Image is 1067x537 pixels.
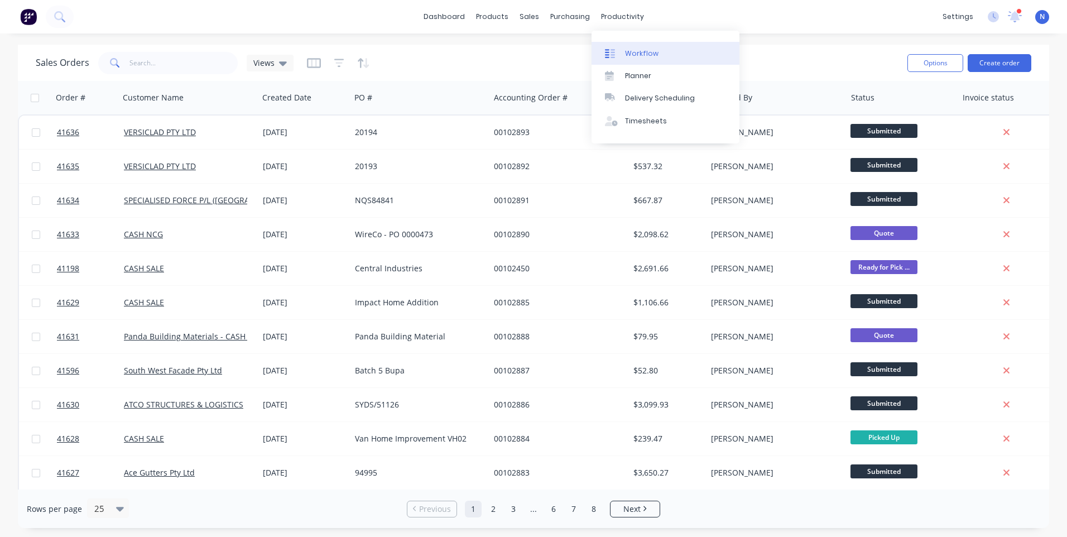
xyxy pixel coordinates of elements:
span: 41630 [57,399,79,410]
a: Jump forward [525,501,542,517]
span: 41596 [57,365,79,376]
div: Timesheets [625,116,667,126]
div: [DATE] [263,195,346,206]
a: Page 8 [585,501,602,517]
span: 41635 [57,161,79,172]
span: Submitted [850,362,917,376]
span: 41633 [57,229,79,240]
a: Planner [592,65,739,87]
a: VERSICLAD PTY LTD [124,161,196,171]
div: SYDS/51126 [355,399,479,410]
button: Options [907,54,963,72]
span: 41627 [57,467,79,478]
div: [PERSON_NAME] [711,229,835,240]
div: 00102891 [494,195,618,206]
img: Factory [20,8,37,25]
div: $2,098.62 [633,229,699,240]
div: 00102888 [494,331,618,342]
a: Page 6 [545,501,562,517]
div: $3,650.27 [633,467,699,478]
a: 41635 [57,150,124,183]
span: Submitted [850,192,917,206]
div: [PERSON_NAME] [711,365,835,376]
div: 00102885 [494,297,618,308]
div: 94995 [355,467,479,478]
span: Submitted [850,124,917,138]
div: [DATE] [263,127,346,138]
a: Page 3 [505,501,522,517]
a: 41630 [57,388,124,421]
span: Ready for Pick ... [850,260,917,274]
a: SPECIALISED FORCE P/L ([GEOGRAPHIC_DATA]) [124,195,294,205]
div: [PERSON_NAME] [711,297,835,308]
span: 41631 [57,331,79,342]
div: Planner [625,71,651,81]
span: Submitted [850,158,917,172]
div: [PERSON_NAME] [711,161,835,172]
div: [PERSON_NAME] [711,195,835,206]
a: 41198 [57,252,124,285]
span: Submitted [850,396,917,410]
span: Rows per page [27,504,82,515]
div: Order # [56,92,85,103]
span: 41634 [57,195,79,206]
a: 41631 [57,320,124,353]
a: Workflow [592,42,739,64]
div: [DATE] [263,161,346,172]
div: Panda Building Material [355,331,479,342]
a: Previous page [407,504,456,515]
div: $3,099.93 [633,399,699,410]
button: Create order [968,54,1031,72]
a: 41596 [57,354,124,387]
a: Panda Building Materials - CASH SALE [124,331,266,342]
div: products [470,8,514,25]
div: $239.47 [633,433,699,444]
div: $1,106.66 [633,297,699,308]
a: CASH SALE [124,433,164,444]
a: Page 2 [485,501,502,517]
a: Ace Gutters Pty Ltd [124,467,195,478]
div: [PERSON_NAME] [711,263,835,274]
div: [PERSON_NAME] [711,399,835,410]
div: NQS84841 [355,195,479,206]
div: $537.32 [633,161,699,172]
a: dashboard [418,8,470,25]
div: $52.80 [633,365,699,376]
div: 00102890 [494,229,618,240]
div: Central Industries [355,263,479,274]
span: 41629 [57,297,79,308]
span: Quote [850,226,917,240]
a: 41629 [57,286,124,319]
div: [PERSON_NAME] [711,433,835,444]
div: purchasing [545,8,595,25]
div: 00102450 [494,263,618,274]
div: settings [937,8,979,25]
a: Page 1 is your current page [465,501,482,517]
div: Status [851,92,874,103]
a: 41627 [57,456,124,490]
a: 41636 [57,116,124,149]
div: [DATE] [263,229,346,240]
span: Submitted [850,294,917,308]
div: Impact Home Addition [355,297,479,308]
div: [DATE] [263,433,346,444]
div: 00102887 [494,365,618,376]
div: 00102892 [494,161,618,172]
div: Delivery Scheduling [625,93,695,103]
div: [DATE] [263,297,346,308]
div: Van Home Improvement VH02 [355,433,479,444]
div: [PERSON_NAME] [711,127,835,138]
span: 41636 [57,127,79,138]
a: VERSICLAD PTY LTD [124,127,196,137]
a: 41634 [57,184,124,217]
input: Search... [129,52,238,74]
span: Views [253,57,275,69]
a: 41633 [57,218,124,251]
span: Quote [850,328,917,342]
span: N [1040,12,1045,22]
a: CASH SALE [124,297,164,308]
div: [PERSON_NAME] [711,331,835,342]
div: WireCo - PO 0000473 [355,229,479,240]
span: Previous [419,504,451,515]
div: productivity [595,8,650,25]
